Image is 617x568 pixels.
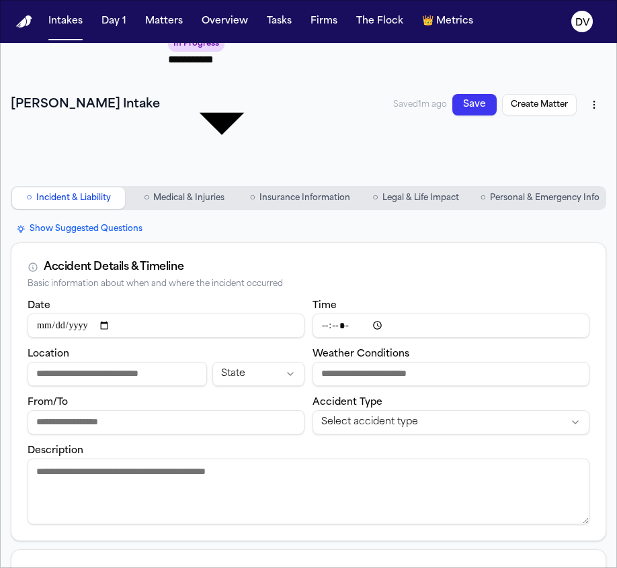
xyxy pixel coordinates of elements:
[351,9,409,34] button: The Flock
[359,187,472,209] button: Go to Legal & Life Impact
[313,362,589,386] input: Weather conditions
[28,410,304,434] input: From/To destination
[44,259,183,275] div: Accident Details & Timeline
[582,93,606,117] button: More actions
[475,187,605,209] button: Go to Personal & Emergency Info
[313,349,409,359] label: Weather Conditions
[168,35,276,175] div: Update intake status
[153,193,224,203] span: Medical & Injuries
[26,191,32,205] span: ○
[313,314,589,338] input: Incident time
[481,191,486,205] span: ○
[490,193,600,203] span: Personal & Emergency Info
[140,9,188,34] button: Matters
[28,362,207,386] input: Incident location
[28,446,83,456] label: Description
[417,9,479,34] button: crownMetrics
[16,15,32,28] a: Home
[393,99,447,110] span: Saved 1m ago
[261,9,297,34] button: Tasks
[372,191,378,205] span: ○
[243,187,356,209] button: Go to Insurance Information
[36,193,111,203] span: Incident & Liability
[28,301,50,311] label: Date
[250,191,255,205] span: ○
[313,397,382,408] label: Accident Type
[168,37,224,52] span: In Progress
[11,95,160,114] h1: [PERSON_NAME] Intake
[28,459,589,524] textarea: Incident description
[28,279,589,289] div: Basic information about when and where the incident occurred
[452,94,497,115] button: Save
[12,187,125,209] button: Go to Incident & Liability
[28,349,69,359] label: Location
[11,221,148,237] button: Show Suggested Questions
[196,9,253,34] button: Overview
[16,15,32,28] img: Finch Logo
[128,187,241,209] button: Go to Medical & Injuries
[382,193,459,203] span: Legal & Life Impact
[43,9,88,34] button: Intakes
[144,191,149,205] span: ○
[502,94,577,115] button: Create Matter
[313,301,337,311] label: Time
[28,397,68,408] label: From/To
[259,193,350,203] span: Insurance Information
[96,9,132,34] button: Day 1
[28,314,304,338] input: Incident date
[212,362,304,386] button: Incident state
[305,9,343,34] button: Firms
